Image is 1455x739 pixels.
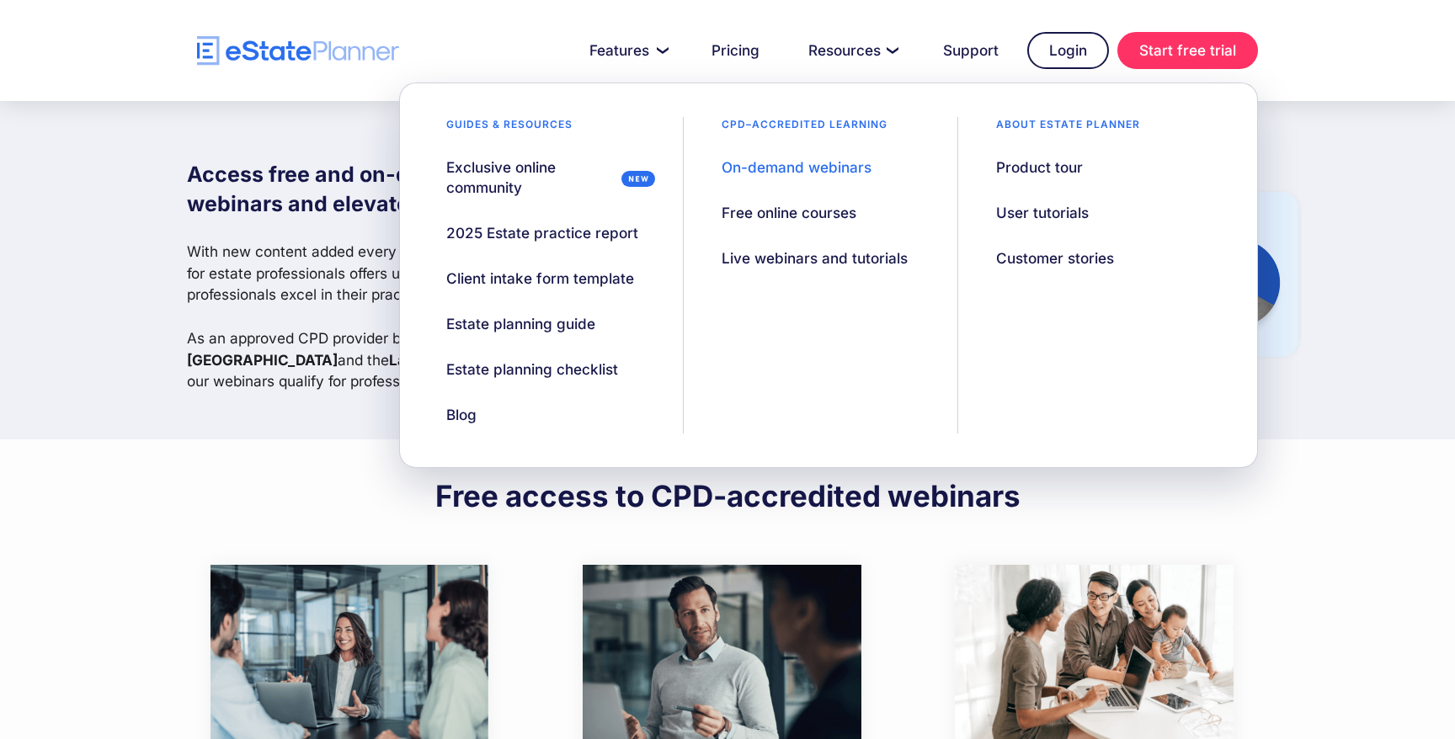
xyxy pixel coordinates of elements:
div: About estate planner [975,117,1161,141]
a: 2025 Estate practice report [425,215,659,252]
div: Customer stories [996,248,1114,268]
div: Estate planning checklist [446,359,618,380]
p: With new content added every month, this webinar library designed for estate professionals offers... [187,241,665,392]
a: Estate planning guide [425,306,616,343]
a: Exclusive online community [425,149,665,206]
a: Features [569,34,683,67]
div: Exclusive online community [446,157,615,198]
h1: Access free and on-demand estate planning webinars and elevate your estate practice. [187,160,665,219]
a: Blog [425,396,498,433]
h2: Free access to CPD-accredited webinars [435,477,1021,514]
a: On-demand webinars [701,149,893,186]
div: Live webinars and tutorials [722,248,908,268]
strong: Law Society of [GEOGRAPHIC_DATA] [389,351,648,369]
a: Pricing [691,34,780,67]
div: Estate planning guide [446,314,595,334]
a: Free online courses [701,194,877,231]
div: Free online courses [722,203,856,223]
a: Start free trial [1117,32,1258,69]
a: User tutorials [975,194,1110,231]
strong: Law Society of [GEOGRAPHIC_DATA] [187,329,540,369]
div: Guides & resources [425,117,594,141]
div: Product tour [996,157,1083,178]
div: User tutorials [996,203,1089,223]
a: Customer stories [975,240,1135,277]
div: On-demand webinars [722,157,871,178]
a: Client intake form template [425,260,655,297]
div: Client intake form template [446,268,634,289]
div: Blog [446,405,477,425]
a: Login [1027,32,1109,69]
div: 2025 Estate practice report [446,223,638,243]
a: Product tour [975,149,1104,186]
a: Live webinars and tutorials [701,240,929,277]
a: Resources [788,34,914,67]
a: home [197,36,399,66]
div: CPD–accredited learning [701,117,909,141]
a: Support [923,34,1019,67]
a: Estate planning checklist [425,351,639,388]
